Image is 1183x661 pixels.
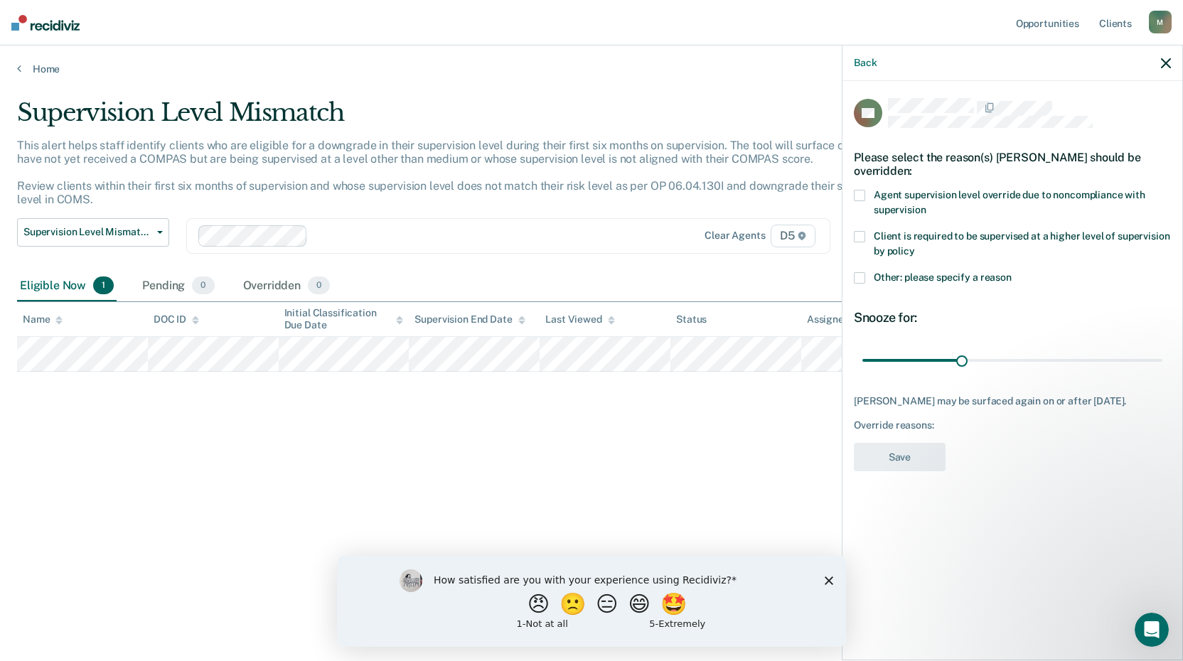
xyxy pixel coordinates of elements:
div: Status [676,313,707,326]
div: Initial Classification Due Date [284,307,404,331]
div: Overridden [240,271,333,302]
div: Supervision Level Mismatch [17,98,904,139]
button: Back [854,57,877,69]
span: Other: please specify a reason [874,272,1012,283]
div: Last Viewed [545,313,614,326]
div: [PERSON_NAME] may be surfaced again on or after [DATE]. [854,395,1171,407]
div: Eligible Now [17,271,117,302]
div: Snooze for: [854,310,1171,326]
span: 1 [93,276,114,295]
span: Supervision Level Mismatch [23,226,151,238]
span: D5 [771,225,815,247]
div: Please select the reason(s) [PERSON_NAME] should be overridden: [854,139,1171,189]
span: 0 [308,276,330,295]
img: Recidiviz [11,15,80,31]
div: Pending [139,271,217,302]
span: Agent supervision level override due to noncompliance with supervision [874,189,1145,215]
span: 0 [192,276,214,295]
div: Override reasons: [854,419,1171,431]
button: Save [854,443,946,472]
div: DOC ID [154,313,199,326]
div: Name [23,313,63,326]
div: Assigned to [807,313,874,326]
div: Supervision End Date [414,313,525,326]
iframe: Intercom live chat [1135,613,1169,647]
a: Home [17,63,1166,75]
div: M [1149,11,1172,33]
p: This alert helps staff identify clients who are eligible for a downgrade in their supervision lev... [17,139,896,207]
div: Clear agents [705,230,765,242]
iframe: Survey by Kim from Recidiviz [337,555,846,647]
span: Client is required to be supervised at a higher level of supervision by policy [874,230,1169,257]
